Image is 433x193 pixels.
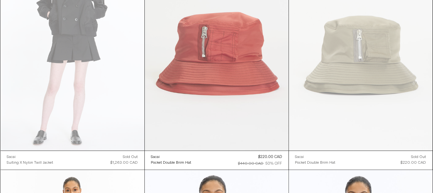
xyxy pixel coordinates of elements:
div: 50% OFF [266,161,282,167]
div: $440.00 CAD [238,161,264,167]
a: Suiting x Nylon Twill Jacket [7,160,53,166]
div: $220.00 CAD [401,160,426,166]
a: Pocket Double Brim Hat [295,160,336,166]
a: Sacai [151,154,192,160]
a: Sacai [295,154,336,160]
div: $220.00 CAD [258,154,282,160]
div: Sacai [7,154,16,160]
div: Sacai [295,154,304,160]
div: Sold out [123,154,138,160]
div: $1,263.00 CAD [111,160,138,166]
div: Sacai [151,154,160,160]
div: Sold out [411,154,426,160]
a: Sacai [7,154,53,160]
a: Pocket Double Brim Hat [151,160,192,166]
